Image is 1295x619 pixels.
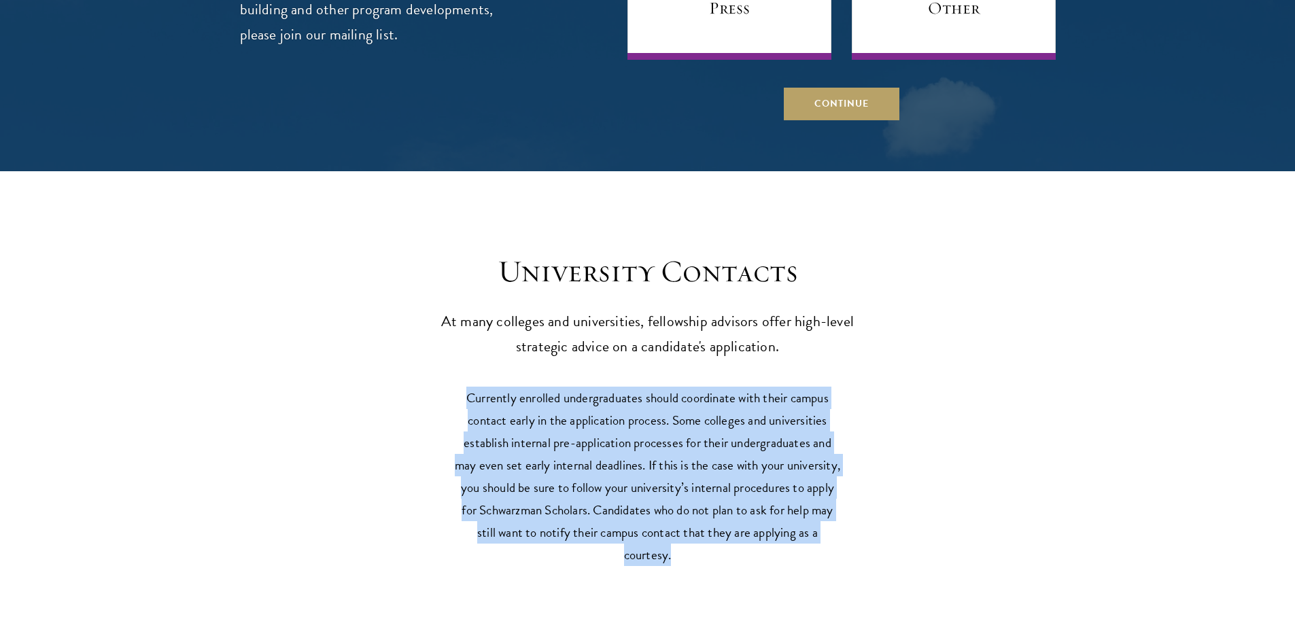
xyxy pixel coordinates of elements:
[437,253,859,291] h3: University Contacts
[437,309,859,359] p: At many colleges and universities, fellowship advisors offer high-level strategic advice on a can...
[454,387,842,566] p: Currently enrolled undergraduates should coordinate with their campus contact early in the applic...
[784,87,899,120] button: Continue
